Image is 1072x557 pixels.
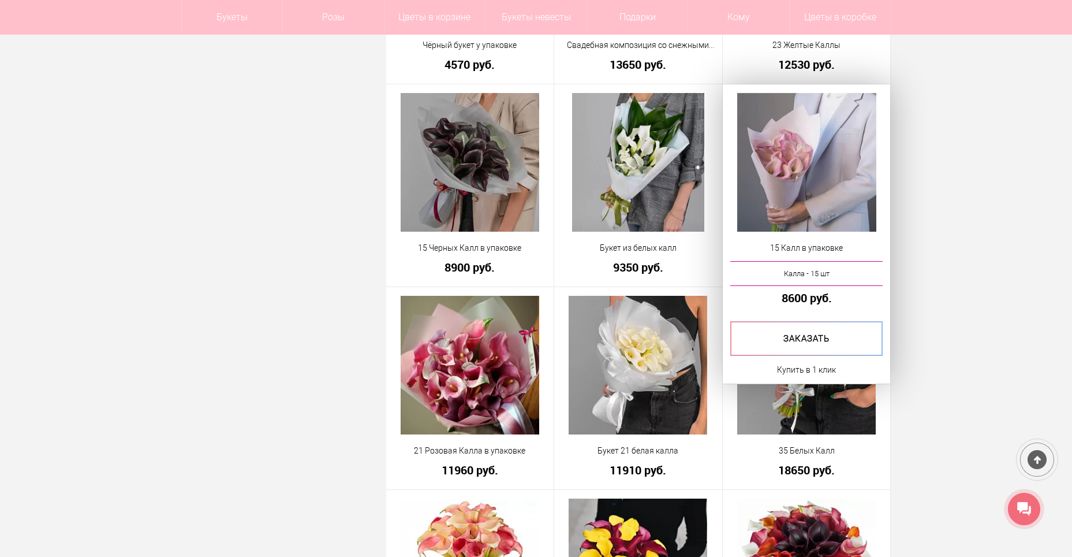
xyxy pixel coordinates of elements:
[562,445,715,457] a: Букет 21 белая калла
[394,58,547,70] a: 4570 руб.
[394,464,547,476] a: 11960 руб.
[572,93,705,232] img: Букет из белых калл
[401,93,539,232] img: 15 Черных Калл в упаковке
[730,445,883,457] a: 35 Белых Калл
[737,93,876,232] img: 15 Калл в упаковке
[730,58,883,70] a: 12530 руб.
[730,292,883,304] a: 8600 руб.
[562,58,715,70] a: 13650 руб.
[394,445,547,457] a: 21 Розовая Калла в упаковке
[562,242,715,254] a: Букет из белых калл
[730,464,883,476] a: 18650 руб.
[730,242,883,254] a: 15 Калл в упаковке
[394,261,547,273] a: 8900 руб.
[777,363,836,377] a: Купить в 1 клик
[562,464,715,476] a: 11910 руб.
[562,39,715,51] a: Свадебная композиция со снежными каллами
[569,296,707,435] img: Букет 21 белая калла
[401,296,539,435] img: 21 Розовая Калла в упаковке
[394,39,547,51] a: Чёрный букет у упаковке
[562,261,715,273] a: 9350 руб.
[394,242,547,254] a: 15 Черных Калл в упаковке
[730,261,883,286] a: Калла - 15 шт
[730,39,883,51] a: 23 Желтые Каллы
